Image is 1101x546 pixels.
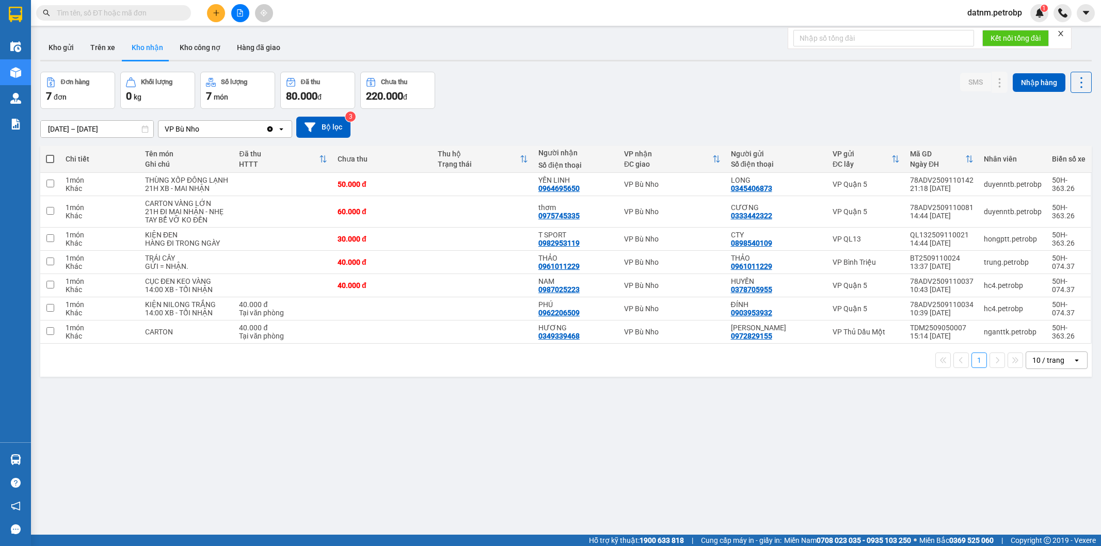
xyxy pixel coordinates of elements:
[145,328,229,336] div: CARTON
[538,161,614,169] div: Số điện thoại
[134,93,141,101] span: kg
[624,150,712,158] div: VP nhận
[229,35,289,60] button: Hàng đã giao
[255,4,273,22] button: aim
[338,180,428,188] div: 50.000 đ
[624,235,721,243] div: VP Bù Nho
[910,324,974,332] div: TDM2509050007
[301,78,320,86] div: Đã thu
[827,146,905,173] th: Toggle SortBy
[277,125,285,133] svg: open
[266,125,274,133] svg: Clear value
[731,176,822,184] div: LONG
[11,501,21,511] span: notification
[910,184,974,192] div: 21:18 [DATE]
[231,4,249,22] button: file-add
[538,239,580,247] div: 0982953119
[538,332,580,340] div: 0349339468
[624,258,721,266] div: VP Bù Nho
[971,352,987,368] button: 1
[145,231,229,239] div: KIỆN ĐEN
[438,150,520,158] div: Thu hộ
[360,72,435,109] button: Chưa thu220.000đ
[910,300,974,309] div: 78ADV2509110034
[624,328,721,336] div: VP Bù Nho
[910,160,965,168] div: Ngày ĐH
[1077,4,1095,22] button: caret-down
[57,7,179,19] input: Tìm tên, số ĐT hoặc mã đơn
[1052,254,1086,270] div: 50H-074.37
[381,78,407,86] div: Chưa thu
[145,254,229,262] div: TRÁI CÂY
[126,90,132,102] span: 0
[1035,8,1044,18] img: icon-new-feature
[82,35,123,60] button: Trên xe
[46,90,52,102] span: 7
[1073,356,1081,364] svg: open
[914,538,917,542] span: ⚪️
[833,258,900,266] div: VP Bình Triệu
[1052,176,1086,192] div: 50H-363.26
[538,203,614,212] div: thơm
[40,35,82,60] button: Kho gửi
[817,536,911,544] strong: 0708 023 035 - 0935 103 250
[120,72,195,109] button: Khối lượng0kg
[1081,8,1091,18] span: caret-down
[833,328,900,336] div: VP Thủ Dầu Một
[239,332,327,340] div: Tại văn phòng
[1052,277,1086,294] div: 50H-074.37
[200,124,201,134] input: Selected VP Bù Nho.
[145,300,229,309] div: KIỆN NILONG TRẮNG
[66,324,135,332] div: 1 món
[1052,231,1086,247] div: 50H-363.26
[66,262,135,270] div: Khác
[239,309,327,317] div: Tại văn phòng
[984,155,1042,163] div: Nhân viên
[833,281,900,290] div: VP Quận 5
[145,285,229,294] div: 14:00 XB - TỐI NHẬN
[338,258,428,266] div: 40.000 đ
[1013,73,1065,92] button: Nhập hàng
[1057,30,1064,37] span: close
[984,235,1042,243] div: hongptt.petrobp
[1052,155,1086,163] div: Biển số xe
[619,146,726,173] th: Toggle SortBy
[1052,300,1086,317] div: 50H-074.37
[338,281,428,290] div: 40.000 đ
[1032,355,1064,365] div: 10 / trang
[731,184,772,192] div: 0345406873
[207,4,225,22] button: plus
[833,235,900,243] div: VP QL13
[239,324,327,332] div: 40.000 đ
[910,150,965,158] div: Mã GD
[984,258,1042,266] div: trung.petrobp
[43,9,50,17] span: search
[910,285,974,294] div: 10:43 [DATE]
[731,285,772,294] div: 0378705955
[701,535,781,546] span: Cung cấp máy in - giấy in:
[984,207,1042,216] div: duyenntb.petrobp
[10,93,21,104] img: warehouse-icon
[145,150,229,158] div: Tên món
[538,309,580,317] div: 0962206509
[784,535,911,546] span: Miền Nam
[538,231,614,239] div: T SPORT
[338,207,428,216] div: 60.000 đ
[833,207,900,216] div: VP Quận 5
[239,160,319,168] div: HTTT
[731,324,822,332] div: DƯƠNG HUYNH
[538,262,580,270] div: 0961011229
[731,160,822,168] div: Số điện thoại
[640,536,684,544] strong: 1900 633 818
[433,146,533,173] th: Toggle SortBy
[438,160,520,168] div: Trạng thái
[833,304,900,313] div: VP Quận 5
[910,176,974,184] div: 78ADV2509110142
[145,309,229,317] div: 14:00 XB - TỐI NHẬN
[345,111,356,122] sup: 3
[66,155,135,163] div: Chi tiết
[731,239,772,247] div: 0898540109
[239,150,319,158] div: Đã thu
[905,146,979,173] th: Toggle SortBy
[731,150,822,158] div: Người gửi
